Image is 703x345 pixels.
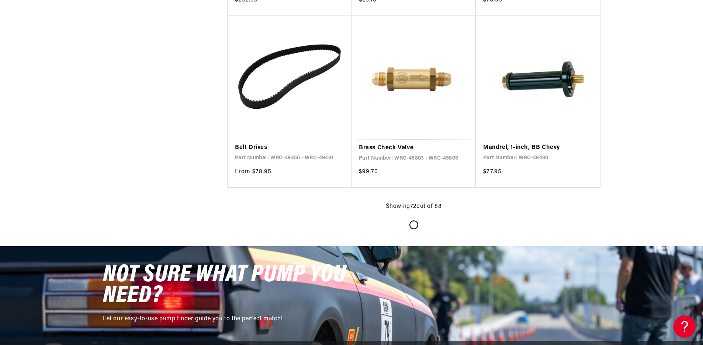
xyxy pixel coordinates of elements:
[103,314,354,324] p: Let our easy-to-use pump finder guide you to the perfect match!
[410,203,416,209] span: 72
[235,143,344,153] a: Belt Drives
[386,202,442,212] p: Showing out of 88
[359,143,468,153] a: Brass Check Valve
[483,143,592,153] a: Mandrel, 1-inch, BB Chevy
[103,263,346,309] span: NOT SURE WHAT PUMP YOU NEED?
